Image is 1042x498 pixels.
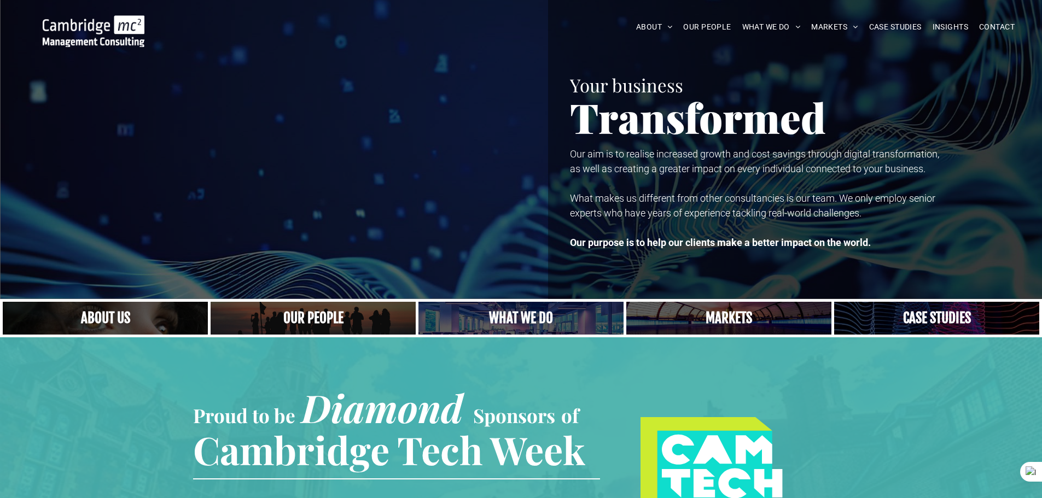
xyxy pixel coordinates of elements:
strong: Our purpose is to help our clients make a better impact on the world. [570,237,871,248]
a: CASE STUDIES [864,19,927,36]
a: ABOUT [631,19,678,36]
span: Transformed [570,90,826,144]
span: Our aim is to realise increased growth and cost savings through digital transformation, as well a... [570,148,939,174]
a: Close up of woman's face, centered on her eyes [3,302,208,335]
span: Proud to be [193,402,295,428]
a: WHAT WE DO [737,19,806,36]
span: Diamond [301,382,463,433]
a: MARKETS [806,19,863,36]
img: Go to Homepage [43,15,144,47]
span: Cambridge Tech Week [193,424,585,475]
span: of [561,402,579,428]
a: A yoga teacher lifting his whole body off the ground in the peacock pose [418,302,624,335]
a: INSIGHTS [927,19,974,36]
a: CONTACT [974,19,1020,36]
span: Your business [570,73,683,97]
span: Sponsors [473,402,555,428]
a: A crowd in silhouette at sunset, on a rise or lookout point [211,302,416,335]
a: OUR PEOPLE [678,19,736,36]
span: What makes us different from other consultancies is our team. We only employ senior experts who h... [570,192,935,219]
